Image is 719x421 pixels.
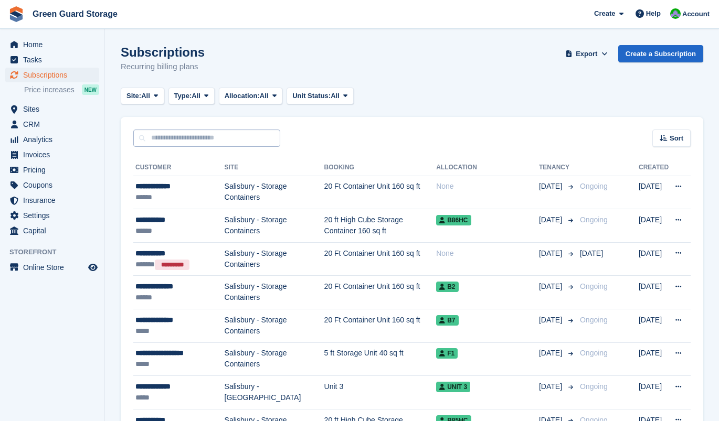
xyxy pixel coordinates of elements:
a: menu [5,102,99,116]
a: menu [5,163,99,177]
span: Ongoing [580,382,608,391]
span: Allocation: [225,91,260,101]
td: Salisbury - Storage Containers [225,176,324,209]
span: Create [594,8,615,19]
span: Unit Status: [292,91,331,101]
span: Price increases [24,85,75,95]
h1: Subscriptions [121,45,205,59]
td: 5 ft Storage Unit 40 sq ft [324,342,437,376]
a: Preview store [87,261,99,274]
td: [DATE] [639,176,669,209]
span: Site: [126,91,141,101]
span: CRM [23,117,86,132]
th: Site [225,159,324,176]
span: Help [646,8,661,19]
span: [DATE] [539,315,564,326]
td: [DATE] [639,376,669,409]
td: [DATE] [639,209,669,243]
button: Unit Status: All [287,88,353,105]
div: None [436,248,539,259]
td: 20 Ft Container Unit 160 sq ft [324,242,437,276]
a: menu [5,223,99,238]
a: menu [5,178,99,192]
td: Salisbury - Storage Containers [225,342,324,376]
div: None [436,181,539,192]
th: Customer [133,159,225,176]
span: Analytics [23,132,86,147]
span: Unit 3 [436,382,470,392]
th: Allocation [436,159,539,176]
a: menu [5,117,99,132]
span: F1 [436,348,458,359]
a: menu [5,37,99,52]
span: Home [23,37,86,52]
td: [DATE] [639,342,669,376]
span: [DATE] [539,181,564,192]
span: Coupons [23,178,86,192]
span: Subscriptions [23,68,86,82]
a: menu [5,193,99,208]
button: Site: All [121,88,164,105]
span: Tasks [23,52,86,67]
td: Unit 3 [324,376,437,409]
th: Created [639,159,669,176]
div: NEW [82,84,99,95]
a: Create a Subscription [618,45,703,62]
button: Export [564,45,610,62]
a: Green Guard Storage [28,5,122,23]
span: Ongoing [580,316,608,324]
span: B7 [436,315,458,326]
span: Storefront [9,247,104,257]
span: Pricing [23,163,86,177]
td: 20 Ft Container Unit 160 sq ft [324,309,437,343]
span: Settings [23,208,86,223]
span: Insurance [23,193,86,208]
th: Booking [324,159,437,176]
span: [DATE] [539,248,564,259]
span: [DATE] [539,281,564,292]
a: menu [5,52,99,67]
td: Salisbury - Storage Containers [225,209,324,243]
span: Invoices [23,147,86,162]
span: All [141,91,150,101]
td: Salisbury - Storage Containers [225,309,324,343]
td: Salisbury - [GEOGRAPHIC_DATA] [225,376,324,409]
a: menu [5,68,99,82]
span: Sort [670,133,683,144]
span: All [331,91,340,101]
td: Salisbury - Storage Containers [225,242,324,276]
a: menu [5,260,99,275]
span: [DATE] [539,214,564,225]
span: Account [682,9,710,19]
img: stora-icon-8386f47178a22dfd0bd8f6a31ec36ba5ce8667c1dd55bd0f319d3a0aa187defe.svg [8,6,24,22]
span: Online Store [23,260,86,275]
a: Price increases NEW [24,84,99,95]
td: [DATE] [639,309,669,343]
span: All [192,91,200,101]
span: B86HC [436,215,471,225]
span: Ongoing [580,282,608,290]
a: menu [5,208,99,223]
span: [DATE] [580,249,603,257]
td: Salisbury - Storage Containers [225,276,324,309]
span: Capital [23,223,86,238]
span: Ongoing [580,182,608,190]
img: Jonathan Bailey [670,8,681,19]
button: Type: All [168,88,215,105]
span: Sites [23,102,86,116]
span: All [260,91,269,101]
button: Allocation: All [219,88,283,105]
a: menu [5,132,99,147]
p: Recurring billing plans [121,61,205,73]
span: Ongoing [580,349,608,357]
span: [DATE] [539,348,564,359]
td: [DATE] [639,276,669,309]
span: B2 [436,282,458,292]
a: menu [5,147,99,162]
span: Type: [174,91,192,101]
span: Export [576,49,597,59]
span: Ongoing [580,215,608,224]
th: Tenancy [539,159,576,176]
td: 20 ft High Cube Storage Container 160 sq ft [324,209,437,243]
td: 20 Ft Container Unit 160 sq ft [324,276,437,309]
